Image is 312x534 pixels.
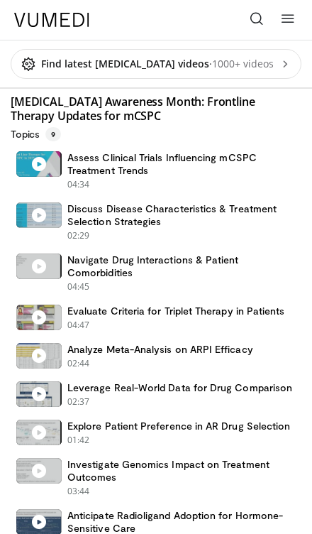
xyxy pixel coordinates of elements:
a: Find latest [MEDICAL_DATA] videos·1000+ videos [11,49,301,79]
p: 02:44 [67,357,90,370]
h4: Evaluate Criteria for Triplet Therapy in Patients [67,305,284,317]
p: Topics [11,127,61,141]
p: 04:47 [67,319,90,332]
h4: Discuss Disease Characteristics & Treatment Selection Strategies [67,202,296,228]
p: 01:42 [67,434,90,447]
span: 1000+ videos [212,57,291,71]
h4: Assess Clinical Trials Influencing mCSPC Treatment Trends [67,151,296,177]
h4: Explore Patient Preference in AR Drug Selection [67,420,290,432]
h4: [MEDICAL_DATA] Awareness Month: Frontline Therapy Updates for mCSPC [11,94,301,123]
h4: Navigate Drug Interactions & Patient Comorbidities [67,254,296,279]
span: 9 [45,127,61,141]
h4: Investigate Genomics Impact on Treatment Outcomes [67,458,296,484]
span: Find latest [MEDICAL_DATA] videos [21,57,209,71]
img: VuMedi Logo [14,13,89,27]
p: 03:44 [67,485,90,498]
p: 04:34 [67,178,90,191]
p: 02:37 [67,396,90,408]
p: 04:45 [67,280,90,293]
p: 02:29 [67,229,90,242]
h4: Leverage Real-World Data for Drug Comparison [67,381,292,394]
h4: Analyze Meta-Analysis on ARPI Efficacy [67,343,253,356]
